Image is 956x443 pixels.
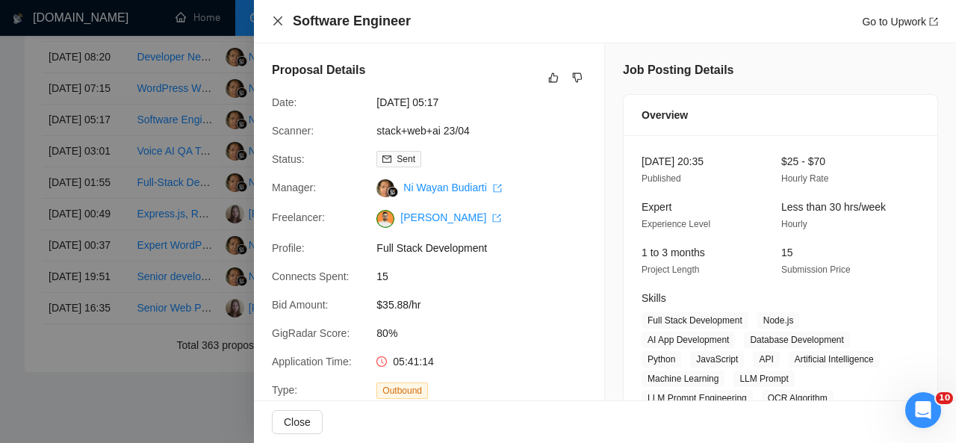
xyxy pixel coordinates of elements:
img: c1NLmzrk-0pBZjOo1nLSJnOz0itNHKTdmMHAt8VIsLFzaWqqsJDJtcFyV3OYvrqgu3 [376,210,394,228]
span: Full Stack Development [642,312,748,329]
span: like [548,72,559,84]
span: 05:41:14 [393,356,434,368]
span: Machine Learning [642,371,724,387]
span: clock-circle [376,356,387,367]
span: 15 [376,268,600,285]
a: [PERSON_NAME] export [400,211,501,223]
span: 80% [376,325,600,341]
span: GigRadar Score: [272,327,350,339]
span: 15 [781,247,793,258]
span: API [753,351,779,368]
span: Skills [642,292,666,304]
span: export [929,17,938,26]
span: LLM Prompt [733,371,794,387]
span: AI App Development [642,332,735,348]
span: OCR Algorithm [762,390,834,406]
a: Ni Wayan Budiarti export [403,182,501,193]
span: export [492,214,501,223]
span: $25 - $70 [781,155,825,167]
span: Sent [397,154,415,164]
span: Overview [642,107,688,123]
span: Published [642,173,681,184]
span: Status: [272,153,305,165]
button: dislike [568,69,586,87]
span: Manager: [272,182,316,193]
span: dislike [572,72,583,84]
span: Application Time: [272,356,352,368]
span: 10 [936,392,953,404]
span: [DATE] 05:17 [376,94,600,111]
span: Artificial Intelligence [789,351,880,368]
span: Submission Price [781,264,851,275]
span: JavaScript [690,351,744,368]
span: Date: [272,96,297,108]
button: Close [272,410,323,434]
h5: Proposal Details [272,61,365,79]
span: Close [284,414,311,430]
span: Node.js [757,312,800,329]
span: Expert [642,201,671,213]
span: Bid Amount: [272,299,329,311]
span: Outbound [376,382,428,399]
a: Go to Upworkexport [862,16,938,28]
a: stack+web+ai 23/04 [376,125,470,137]
span: Connects Spent: [272,270,350,282]
span: LLM Prompt Engineering [642,390,753,406]
span: export [493,184,502,193]
span: Python [642,351,681,368]
h4: Software Engineer [293,12,411,31]
span: Full Stack Development [376,240,600,256]
span: Freelancer: [272,211,325,223]
span: Scanner: [272,125,314,137]
span: close [272,15,284,27]
span: Type: [272,384,297,396]
span: [DATE] 20:35 [642,155,704,167]
span: Less than 30 hrs/week [781,201,886,213]
span: Project Length [642,264,699,275]
span: Hourly Rate [781,173,828,184]
span: $35.88/hr [376,297,600,313]
span: Database Development [744,332,849,348]
button: like [544,69,562,87]
img: gigradar-bm.png [388,187,398,197]
span: 1 to 3 months [642,247,705,258]
span: Experience Level [642,219,710,229]
h5: Job Posting Details [623,61,733,79]
button: Close [272,15,284,28]
span: Hourly [781,219,807,229]
span: Profile: [272,242,305,254]
span: mail [382,155,391,164]
iframe: Intercom live chat [905,392,941,428]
